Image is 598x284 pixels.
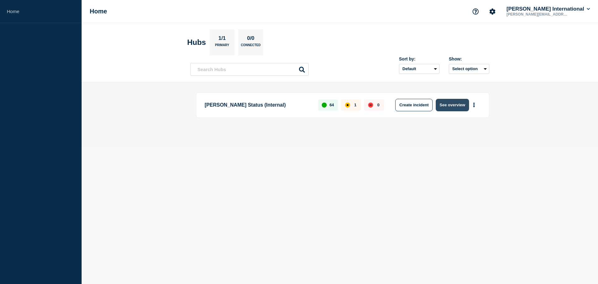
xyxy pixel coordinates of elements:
[395,99,433,111] button: Create incident
[187,38,206,47] h2: Hubs
[449,56,489,61] div: Show:
[399,64,439,74] select: Sort by
[216,35,228,43] p: 1/1
[505,12,570,17] p: [PERSON_NAME][EMAIL_ADDRESS][PERSON_NAME][DOMAIN_NAME]
[241,43,260,50] p: Connected
[505,6,591,12] button: [PERSON_NAME] International
[436,99,469,111] button: See overview
[345,103,350,108] div: affected
[470,99,478,111] button: More actions
[486,5,499,18] button: Account settings
[322,103,327,108] div: up
[354,103,356,107] p: 1
[449,64,489,74] button: Select option
[399,56,439,61] div: Sort by:
[215,43,229,50] p: Primary
[190,63,309,76] input: Search Hubs
[245,35,257,43] p: 0/0
[469,5,482,18] button: Support
[368,103,373,108] div: down
[330,103,334,107] p: 64
[90,8,107,15] h1: Home
[205,99,311,111] p: [PERSON_NAME] Status (Internal)
[377,103,379,107] p: 0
